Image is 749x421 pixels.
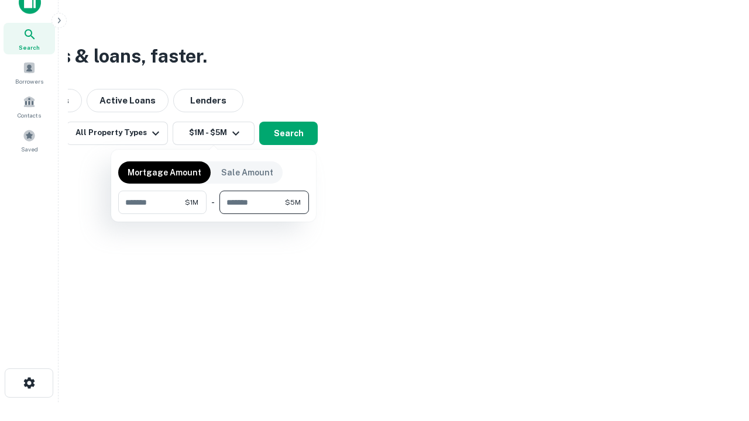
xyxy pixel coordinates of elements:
[690,327,749,384] iframe: Chat Widget
[185,197,198,208] span: $1M
[211,191,215,214] div: -
[128,166,201,179] p: Mortgage Amount
[221,166,273,179] p: Sale Amount
[285,197,301,208] span: $5M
